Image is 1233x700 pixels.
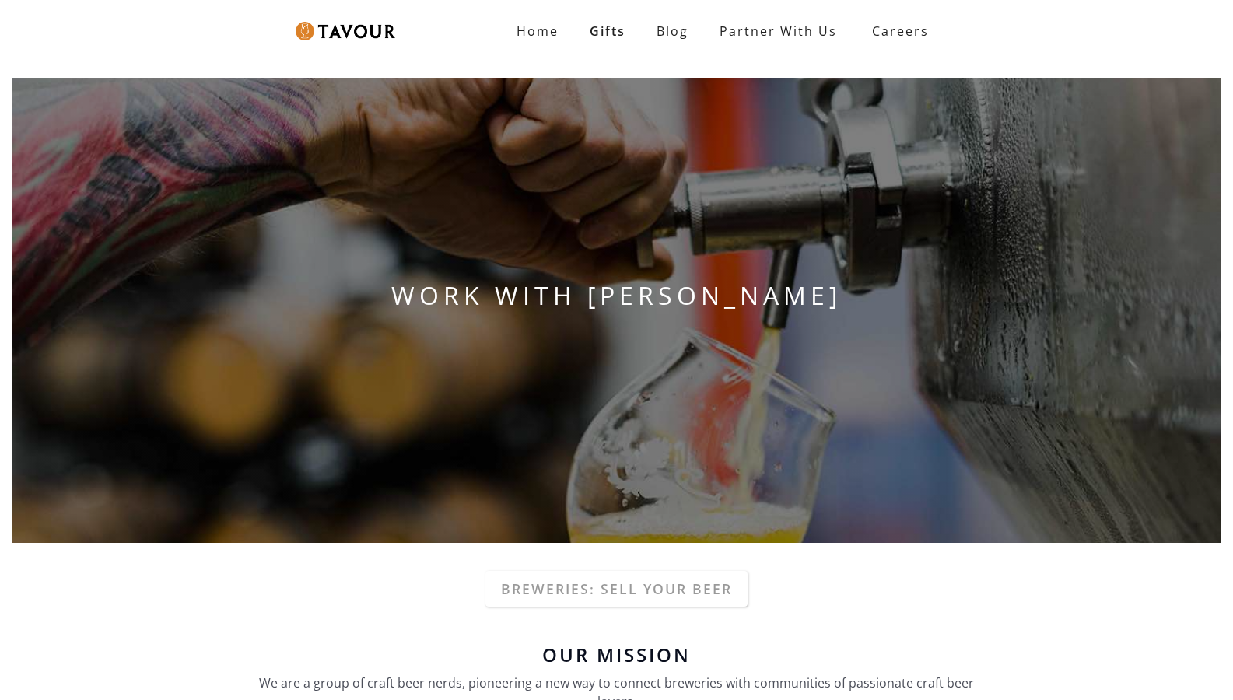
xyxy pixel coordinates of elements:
a: Partner With Us [704,16,853,47]
a: Careers [853,9,941,53]
a: Blog [641,16,704,47]
a: Breweries: Sell your beer [485,571,748,607]
h6: Our Mission [251,646,983,664]
a: Home [501,16,574,47]
a: Gifts [574,16,641,47]
h1: WORK WITH [PERSON_NAME] [12,277,1221,314]
strong: Careers [872,16,929,47]
strong: Home [517,23,559,40]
